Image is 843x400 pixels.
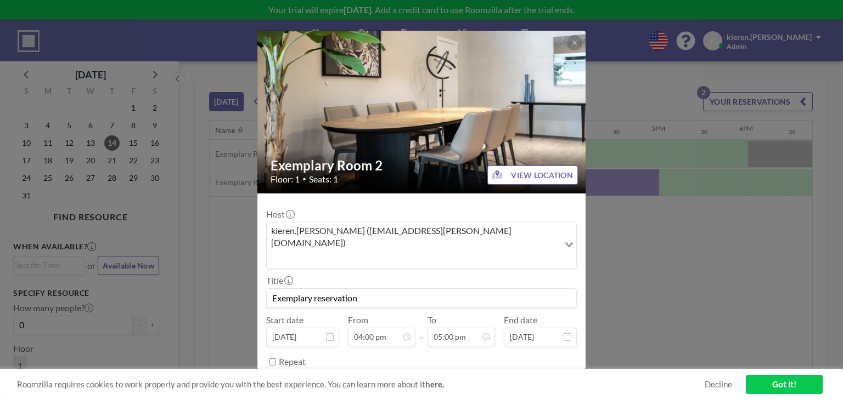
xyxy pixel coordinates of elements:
[504,315,537,325] label: End date
[271,157,574,174] h2: Exemplary Room 2
[266,275,292,286] label: Title
[267,289,576,307] input: (No title)
[266,209,294,220] label: Host
[17,379,705,390] span: Roomzilla requires cookies to work properly and provide you with the best experience. You can lea...
[428,315,436,325] label: To
[279,356,306,367] label: Repeat
[271,174,300,185] span: Floor: 1
[309,174,338,185] span: Seats: 1
[487,165,578,185] button: VIEW LOCATION
[348,315,368,325] label: From
[268,252,558,266] input: Search for option
[266,315,304,325] label: Start date
[257,2,587,221] img: 537.jpg
[705,379,732,390] a: Decline
[267,222,576,268] div: Search for option
[746,375,823,394] a: Got it!
[425,379,444,389] a: here.
[420,318,423,342] span: -
[302,175,306,183] span: •
[269,225,557,249] span: kieren.[PERSON_NAME] ([EMAIL_ADDRESS][PERSON_NAME][DOMAIN_NAME])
